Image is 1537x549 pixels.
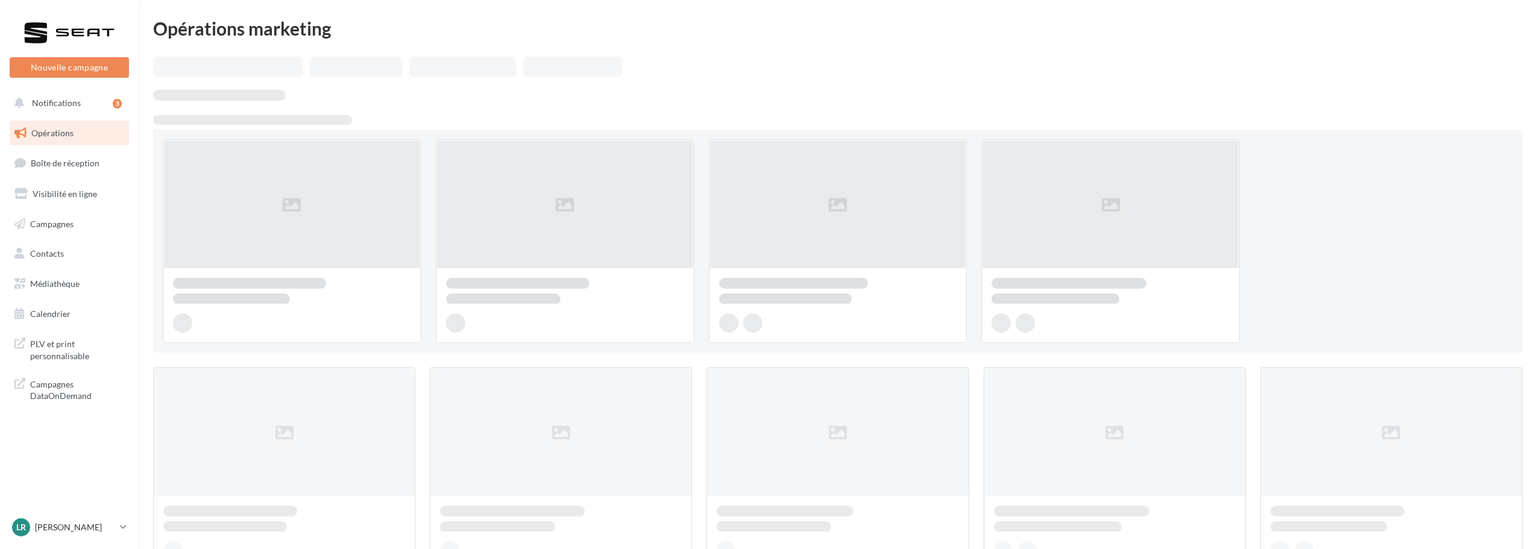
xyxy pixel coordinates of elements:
div: 3 [113,99,122,108]
a: Opérations [7,121,131,146]
span: Médiathèque [30,278,80,289]
span: Contacts [30,248,64,259]
a: Boîte de réception [7,150,131,176]
a: PLV et print personnalisable [7,331,131,366]
a: LR [PERSON_NAME] [10,516,129,539]
span: Campagnes DataOnDemand [30,376,124,402]
a: Médiathèque [7,271,131,296]
span: LR [16,521,26,533]
a: Contacts [7,241,131,266]
a: Calendrier [7,301,131,327]
div: Opérations marketing [153,19,1523,37]
span: Visibilité en ligne [33,189,97,199]
a: Campagnes [7,212,131,237]
span: Calendrier [30,309,71,319]
span: Boîte de réception [31,158,99,168]
span: PLV et print personnalisable [30,336,124,362]
button: Nouvelle campagne [10,57,129,78]
button: Notifications 3 [7,90,127,116]
span: Campagnes [30,218,74,228]
span: Notifications [32,98,81,108]
a: Visibilité en ligne [7,181,131,207]
p: [PERSON_NAME] [35,521,115,533]
span: Opérations [31,128,74,138]
a: Campagnes DataOnDemand [7,371,131,407]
